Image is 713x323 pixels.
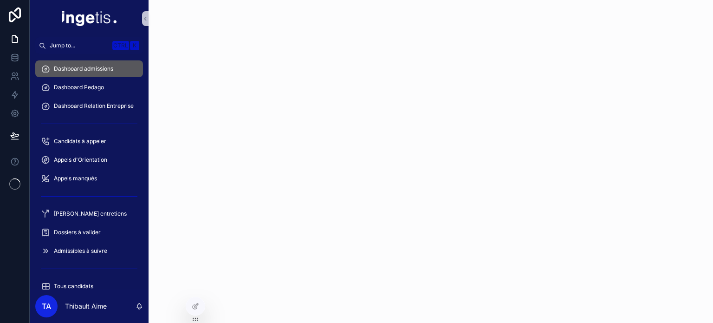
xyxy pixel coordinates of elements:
[35,205,143,222] a: [PERSON_NAME] entretiens
[54,84,104,91] span: Dashboard Pedago
[35,170,143,187] a: Appels manqués
[54,138,106,145] span: Candidats à appeler
[54,156,107,164] span: Appels d'Orientation
[54,65,113,73] span: Dashboard admissions
[35,98,143,114] a: Dashboard Relation Entreprise
[35,60,143,77] a: Dashboard admissions
[50,42,109,49] span: Jump to...
[54,175,97,182] span: Appels manqués
[35,152,143,168] a: Appels d'Orientation
[54,247,107,255] span: Admissibles à suivre
[54,102,134,110] span: Dashboard Relation Entreprise
[35,133,143,150] a: Candidats à appeler
[54,229,101,236] span: Dossiers à valider
[30,54,149,290] div: scrollable content
[35,37,143,54] button: Jump to...CtrlK
[42,301,51,312] span: TA
[35,79,143,96] a: Dashboard Pedago
[112,41,129,50] span: Ctrl
[54,210,127,218] span: [PERSON_NAME] entretiens
[35,224,143,241] a: Dossiers à valider
[131,42,138,49] span: K
[35,243,143,259] a: Admissibles à suivre
[62,11,117,26] img: App logo
[35,278,143,295] a: Tous candidats
[54,283,93,290] span: Tous candidats
[65,302,107,311] p: Thibault Aime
